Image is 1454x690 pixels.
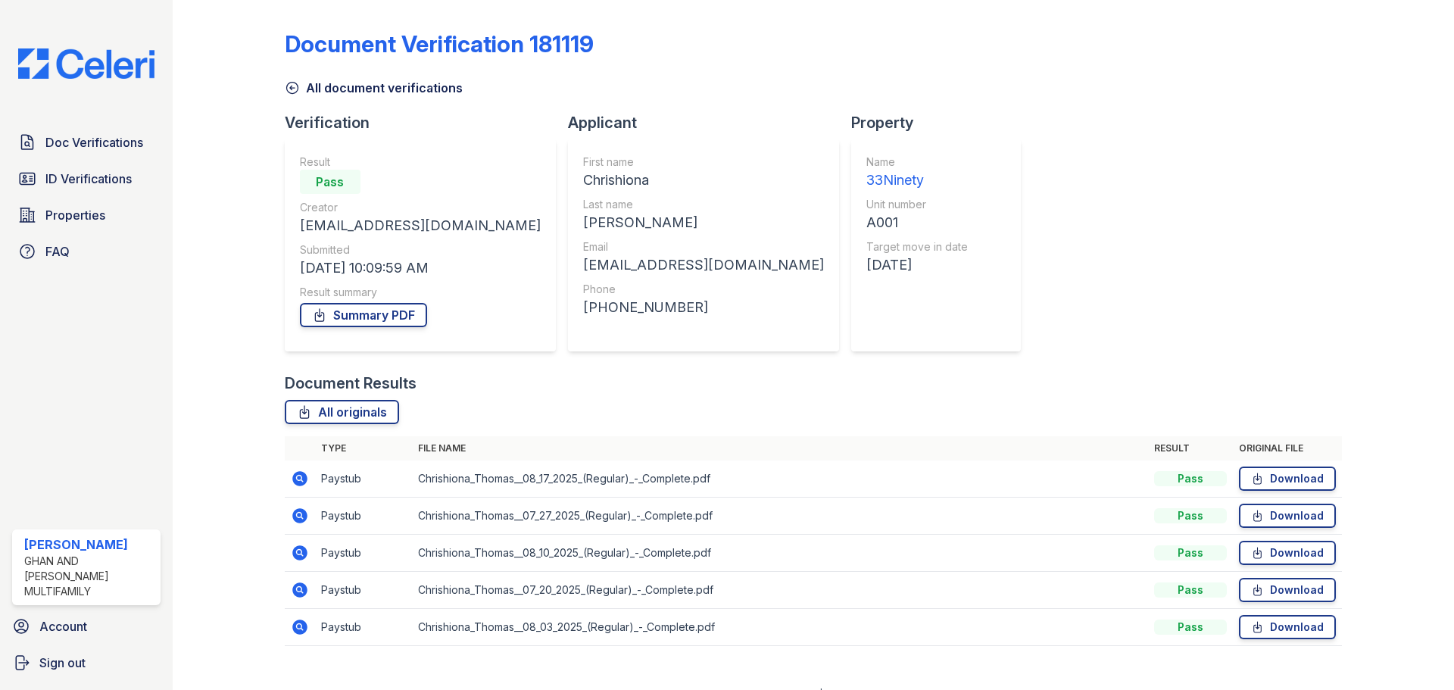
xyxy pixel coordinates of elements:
a: Download [1239,615,1336,639]
div: Document Results [285,373,417,394]
td: Chrishiona_Thomas__08_03_2025_(Regular)_-_Complete.pdf [412,609,1148,646]
span: Doc Verifications [45,133,143,151]
div: [EMAIL_ADDRESS][DOMAIN_NAME] [300,215,541,236]
div: Pass [1154,508,1227,523]
td: Paystub [315,609,412,646]
div: Pass [1154,620,1227,635]
td: Paystub [315,572,412,609]
div: Result [300,155,541,170]
div: Pass [1154,471,1227,486]
img: CE_Logo_Blue-a8612792a0a2168367f1c8372b55b34899dd931a85d93a1a3d3e32e68fde9ad4.png [6,48,167,79]
th: Original file [1233,436,1342,461]
td: Chrishiona_Thomas__07_27_2025_(Regular)_-_Complete.pdf [412,498,1148,535]
div: [DATE] 10:09:59 AM [300,258,541,279]
td: Chrishiona_Thomas__08_10_2025_(Regular)_-_Complete.pdf [412,535,1148,572]
a: All document verifications [285,79,463,97]
div: Applicant [568,112,851,133]
th: Result [1148,436,1233,461]
div: Pass [1154,545,1227,560]
div: First name [583,155,824,170]
div: Creator [300,200,541,215]
span: Account [39,617,87,635]
span: FAQ [45,242,70,261]
div: Property [851,112,1033,133]
a: Name 33Ninety [866,155,968,191]
div: Pass [300,170,360,194]
a: Properties [12,200,161,230]
span: Sign out [39,654,86,672]
div: Ghan and [PERSON_NAME] Multifamily [24,554,154,599]
div: Name [866,155,968,170]
div: Pass [1154,582,1227,598]
td: Chrishiona_Thomas__07_20_2025_(Regular)_-_Complete.pdf [412,572,1148,609]
div: Chrishiona [583,170,824,191]
div: Target move in date [866,239,968,254]
a: Download [1239,467,1336,491]
a: Doc Verifications [12,127,161,158]
div: 33Ninety [866,170,968,191]
td: Paystub [315,498,412,535]
div: Document Verification 181119 [285,30,594,58]
td: Paystub [315,535,412,572]
a: Download [1239,541,1336,565]
div: Phone [583,282,824,297]
div: Email [583,239,824,254]
a: FAQ [12,236,161,267]
div: Result summary [300,285,541,300]
div: Submitted [300,242,541,258]
div: [PERSON_NAME] [583,212,824,233]
td: Chrishiona_Thomas__08_17_2025_(Regular)_-_Complete.pdf [412,461,1148,498]
a: Summary PDF [300,303,427,327]
div: [PHONE_NUMBER] [583,297,824,318]
a: Sign out [6,648,167,678]
a: All originals [285,400,399,424]
span: Properties [45,206,105,224]
td: Paystub [315,461,412,498]
a: Download [1239,578,1336,602]
div: Last name [583,197,824,212]
a: Account [6,611,167,642]
div: [DATE] [866,254,968,276]
div: [PERSON_NAME] [24,535,154,554]
span: ID Verifications [45,170,132,188]
th: File name [412,436,1148,461]
div: [EMAIL_ADDRESS][DOMAIN_NAME] [583,254,824,276]
th: Type [315,436,412,461]
div: A001 [866,212,968,233]
div: Verification [285,112,568,133]
a: Download [1239,504,1336,528]
a: ID Verifications [12,164,161,194]
div: Unit number [866,197,968,212]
